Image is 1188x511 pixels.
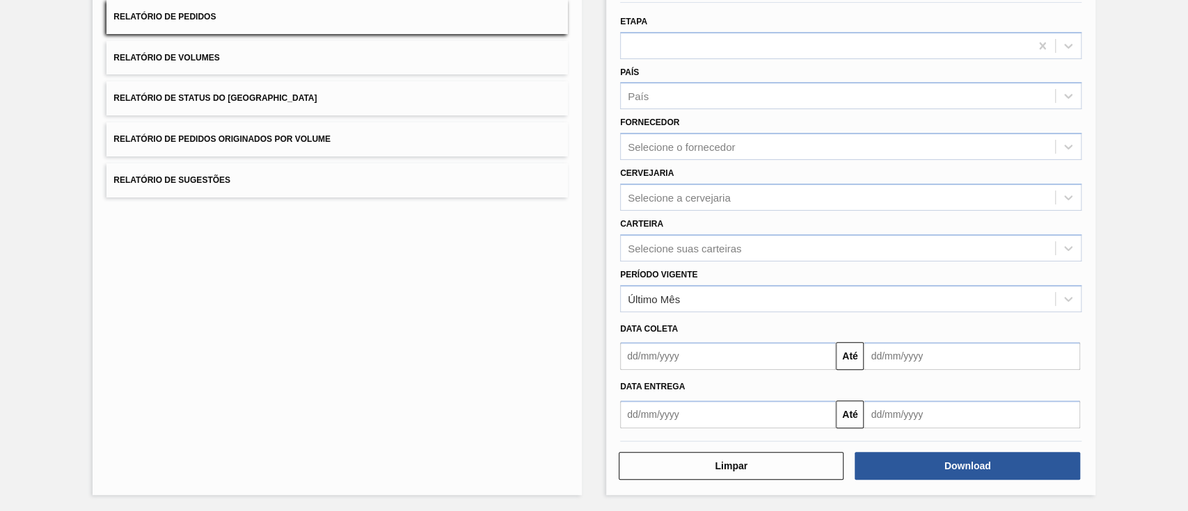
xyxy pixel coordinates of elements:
span: Relatório de Pedidos Originados por Volume [113,134,331,144]
span: Data entrega [620,382,685,391]
label: Carteira [620,219,663,229]
div: Selecione o fornecedor [628,141,735,153]
label: Período Vigente [620,270,697,279]
label: Cervejaria [620,168,674,178]
input: dd/mm/yyyy [864,400,1079,428]
button: Relatório de Pedidos Originados por Volume [106,122,568,156]
div: Selecione a cervejaria [628,191,731,203]
div: Último Mês [628,293,680,305]
button: Limpar [619,452,844,480]
button: Download [855,452,1079,480]
input: dd/mm/yyyy [620,342,836,370]
input: dd/mm/yyyy [864,342,1079,370]
label: Fornecedor [620,117,679,127]
div: País [628,90,649,102]
button: Relatório de Status do [GEOGRAPHIC_DATA] [106,81,568,115]
button: Até [836,342,864,370]
button: Relatório de Volumes [106,41,568,75]
button: Relatório de Sugestões [106,163,568,197]
label: Etapa [620,17,647,26]
span: Relatório de Status do [GEOGRAPHIC_DATA] [113,93,317,103]
span: Data coleta [620,324,678,334]
input: dd/mm/yyyy [620,400,836,428]
button: Até [836,400,864,428]
label: País [620,67,639,77]
span: Relatório de Volumes [113,53,219,63]
div: Selecione suas carteiras [628,242,741,254]
span: Relatório de Sugestões [113,175,230,185]
span: Relatório de Pedidos [113,12,216,22]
